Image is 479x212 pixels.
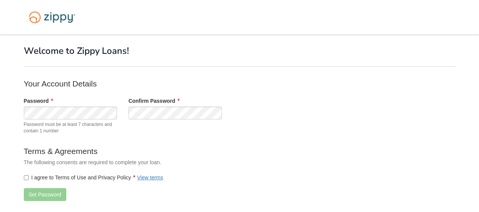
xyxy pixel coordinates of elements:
img: Logo [24,8,80,27]
input: I agree to Terms of Use and Privacy PolicyView terms [24,175,29,180]
button: Set Password [24,188,66,201]
p: Terms & Agreements [24,146,327,157]
input: Verify Password [128,107,222,119]
p: Your Account Details [24,78,327,89]
label: I agree to Terms of Use and Privacy Policy [24,174,164,181]
span: Password must be at least 7 characters and contain 1 number [24,121,117,134]
label: Confirm Password [128,97,179,105]
h1: Welcome to Zippy Loans! [24,46,456,56]
label: Password [24,97,53,105]
a: View terms [137,174,163,181]
p: The following consents are required to complete your loan. [24,159,327,166]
